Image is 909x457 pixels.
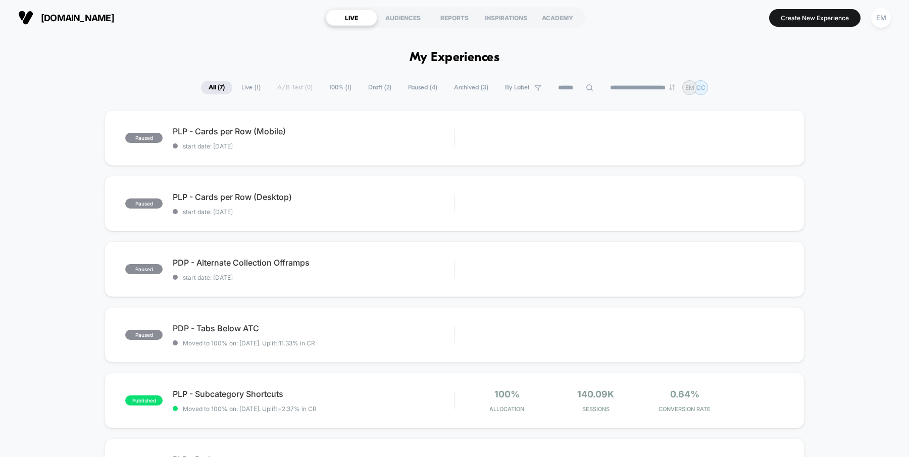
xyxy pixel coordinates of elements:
[18,10,33,25] img: Visually logo
[769,9,861,27] button: Create New Experience
[489,405,524,413] span: Allocation
[234,81,268,94] span: Live ( 1 )
[643,405,727,413] span: CONVERSION RATE
[868,8,894,28] button: EM
[446,81,496,94] span: Archived ( 3 )
[326,10,377,26] div: LIVE
[871,8,891,28] div: EM
[173,274,454,281] span: start date: [DATE]
[377,10,429,26] div: AUDIENCES
[183,339,315,347] span: Moved to 100% on: [DATE] . Uplift: 11.33% in CR
[173,126,454,136] span: PLP - Cards per Row (Mobile)
[125,264,163,274] span: paused
[183,405,317,413] span: Moved to 100% on: [DATE] . Uplift: -2.37% in CR
[173,389,454,399] span: PLP - Subcategory Shortcuts
[685,84,694,91] p: EM
[125,133,163,143] span: paused
[505,84,529,91] span: By Label
[41,13,114,23] span: [DOMAIN_NAME]
[480,10,532,26] div: INSPIRATIONS
[173,192,454,202] span: PLP - Cards per Row (Desktop)
[15,10,117,26] button: [DOMAIN_NAME]
[125,330,163,340] span: paused
[125,395,163,405] span: published
[201,81,232,94] span: All ( 7 )
[173,142,454,150] span: start date: [DATE]
[670,389,699,399] span: 0.64%
[669,84,675,90] img: end
[494,389,520,399] span: 100%
[173,208,454,216] span: start date: [DATE]
[410,50,500,65] h1: My Experiences
[322,81,359,94] span: 100% ( 1 )
[173,323,454,333] span: PDP - Tabs Below ATC
[429,10,480,26] div: REPORTS
[577,389,614,399] span: 140.09k
[400,81,445,94] span: Paused ( 4 )
[173,258,454,268] span: PDP - Alternate Collection Offramps
[696,84,705,91] p: CC
[361,81,399,94] span: Draft ( 2 )
[554,405,638,413] span: Sessions
[125,198,163,209] span: paused
[532,10,583,26] div: ACADEMY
